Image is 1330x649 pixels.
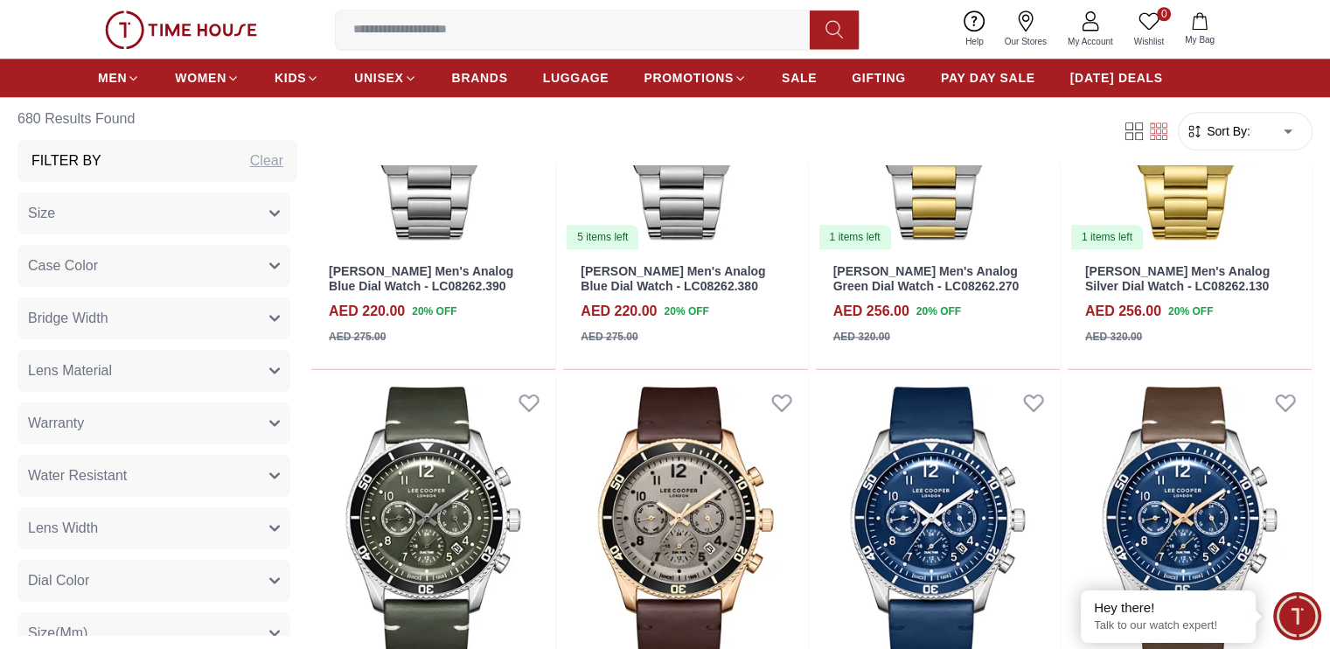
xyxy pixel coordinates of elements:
[354,62,416,94] a: UNISEX
[833,301,909,322] h4: AED 256.00
[17,560,290,602] button: Dial Color
[28,255,98,276] span: Case Color
[28,413,84,434] span: Warranty
[17,245,290,287] button: Case Color
[664,304,708,319] span: 20 % OFF
[998,35,1054,48] span: Our Stores
[31,150,101,171] h3: Filter By
[1168,304,1213,319] span: 20 % OFF
[543,69,609,87] span: LUGGAGE
[354,69,403,87] span: UNISEX
[644,62,747,94] a: PROMOTIONS
[28,570,89,591] span: Dial Color
[916,304,961,319] span: 20 % OFF
[958,35,991,48] span: Help
[452,69,508,87] span: BRANDS
[1085,329,1142,345] div: AED 320.00
[412,304,456,319] span: 20 % OFF
[543,62,609,94] a: LUGGAGE
[833,329,890,345] div: AED 320.00
[28,623,87,644] span: Size(Mm)
[1070,62,1163,94] a: [DATE] DEALS
[941,69,1035,87] span: PAY DAY SALE
[452,62,508,94] a: BRANDS
[250,150,283,171] div: Clear
[1061,35,1120,48] span: My Account
[1085,301,1161,322] h4: AED 256.00
[28,203,55,224] span: Size
[1127,35,1171,48] span: Wishlist
[1273,592,1321,640] div: Chat Widget
[1124,7,1174,52] a: 0Wishlist
[782,69,817,87] span: SALE
[1094,599,1243,617] div: Hey there!
[329,264,513,293] a: [PERSON_NAME] Men's Analog Blue Dial Watch - LC08262.390
[567,225,638,249] div: 5 items left
[175,62,240,94] a: WOMEN
[941,62,1035,94] a: PAY DAY SALE
[1186,122,1250,140] button: Sort By:
[581,264,765,293] a: [PERSON_NAME] Men's Analog Blue Dial Watch - LC08262.380
[17,455,290,497] button: Water Resistant
[852,69,906,87] span: GIFTING
[581,329,637,345] div: AED 275.00
[1094,618,1243,633] p: Talk to our watch expert!
[1085,264,1270,293] a: [PERSON_NAME] Men's Analog Silver Dial Watch - LC08262.130
[644,69,734,87] span: PROMOTIONS
[955,7,994,52] a: Help
[175,69,226,87] span: WOMEN
[17,98,297,140] h6: 680 Results Found
[1203,122,1250,140] span: Sort By:
[1070,69,1163,87] span: [DATE] DEALS
[17,402,290,444] button: Warranty
[833,264,1020,293] a: [PERSON_NAME] Men's Analog Green Dial Watch - LC08262.270
[852,62,906,94] a: GIFTING
[329,329,386,345] div: AED 275.00
[17,350,290,392] button: Lens Material
[1178,33,1222,46] span: My Bag
[819,225,891,249] div: 1 items left
[275,69,306,87] span: KIDS
[98,62,140,94] a: MEN
[28,465,127,486] span: Water Resistant
[28,518,98,539] span: Lens Width
[782,62,817,94] a: SALE
[329,301,405,322] h4: AED 220.00
[28,360,112,381] span: Lens Material
[105,10,257,49] img: ...
[1157,7,1171,21] span: 0
[994,7,1057,52] a: Our Stores
[275,62,319,94] a: KIDS
[581,301,657,322] h4: AED 220.00
[17,507,290,549] button: Lens Width
[17,192,290,234] button: Size
[98,69,127,87] span: MEN
[28,308,108,329] span: Bridge Width
[1174,9,1225,50] button: My Bag
[17,297,290,339] button: Bridge Width
[1071,225,1143,249] div: 1 items left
